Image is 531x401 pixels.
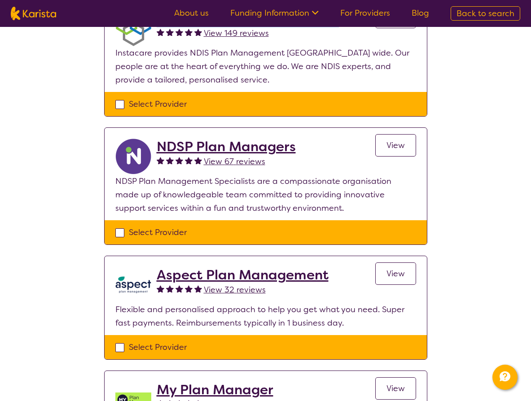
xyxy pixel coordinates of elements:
[11,7,56,20] img: Karista logo
[204,156,265,167] span: View 67 reviews
[166,28,174,36] img: fullstar
[375,262,416,285] a: View
[204,283,266,296] a: View 32 reviews
[194,285,202,292] img: fullstar
[375,377,416,400] a: View
[185,285,193,292] img: fullstar
[204,155,265,168] a: View 67 reviews
[115,303,416,330] p: Flexible and personalised approach to help you get what you need. Super fast payments. Reimbursem...
[115,267,151,303] img: lkb8hqptqmnl8bp1urdw.png
[492,365,518,390] button: Channel Menu
[157,139,296,155] a: NDSP Plan Managers
[451,6,520,21] a: Back to search
[176,28,183,36] img: fullstar
[185,28,193,36] img: fullstar
[204,28,269,39] span: View 149 reviews
[176,157,183,164] img: fullstar
[340,8,390,18] a: For Providers
[115,46,416,87] p: Instacare provides NDIS Plan Management [GEOGRAPHIC_DATA] wide. Our people are at the heart of ev...
[194,28,202,36] img: fullstar
[386,268,405,279] span: View
[157,285,164,292] img: fullstar
[157,157,164,164] img: fullstar
[412,8,429,18] a: Blog
[157,267,329,283] a: Aspect Plan Management
[166,157,174,164] img: fullstar
[157,382,273,398] a: My Plan Manager
[115,174,416,215] p: NDSP Plan Management Specialists are a compassionate organisation made up of knowledgeable team c...
[194,157,202,164] img: fullstar
[166,285,174,292] img: fullstar
[115,10,151,46] img: obkhna0zu27zdd4ubuus.png
[174,8,209,18] a: About us
[230,8,319,18] a: Funding Information
[115,139,151,174] img: ryxpuxvt8mh1enfatjpo.png
[386,383,405,394] span: View
[176,285,183,292] img: fullstar
[386,140,405,151] span: View
[204,284,266,295] span: View 32 reviews
[157,28,164,36] img: fullstar
[185,157,193,164] img: fullstar
[375,134,416,157] a: View
[204,26,269,40] a: View 149 reviews
[456,8,514,19] span: Back to search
